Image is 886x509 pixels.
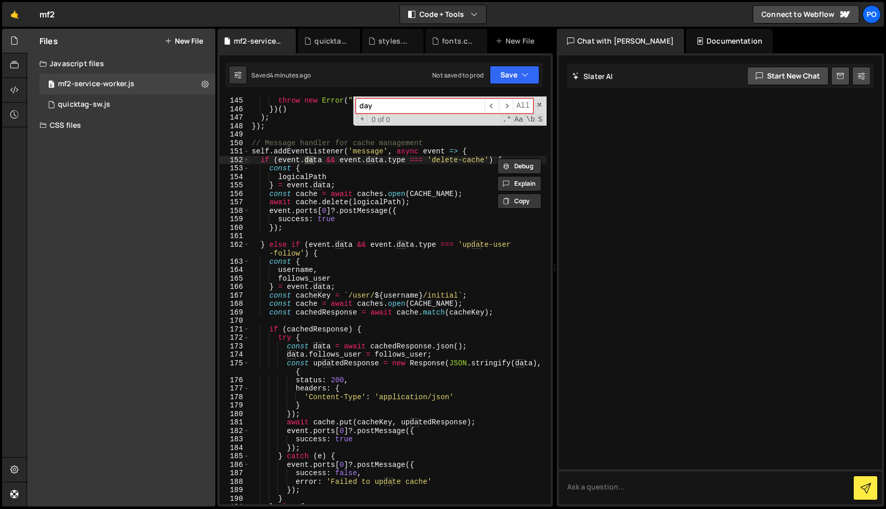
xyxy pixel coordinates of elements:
[219,207,250,216] div: 158
[219,232,250,241] div: 161
[219,350,250,359] div: 174
[219,156,250,165] div: 152
[27,115,215,135] div: CSS files
[497,193,541,209] button: Copy
[219,401,250,410] div: 179
[219,384,250,393] div: 177
[501,114,512,125] span: RegExp Search
[219,215,250,224] div: 159
[357,114,368,124] span: Toggle Replace mode
[251,71,311,80] div: Saved
[219,198,250,207] div: 157
[219,342,250,351] div: 173
[219,486,250,495] div: 189
[219,300,250,308] div: 168
[432,71,484,80] div: Not saved to prod
[219,258,250,266] div: 163
[686,29,773,53] div: Documentation
[58,80,134,89] div: mf2-service-worker.js
[219,291,250,300] div: 167
[39,74,215,94] div: 16238/45019.js
[525,114,536,125] span: Whole Word Search
[234,36,284,46] div: mf2-service-worker.js
[495,36,538,46] div: New File
[485,99,499,113] span: ​
[378,36,411,46] div: styles.css
[58,100,110,109] div: quicktag-sw.js
[219,308,250,317] div: 169
[442,36,475,46] div: fonts.css
[219,317,250,325] div: 170
[27,53,215,74] div: Javascript files
[219,393,250,402] div: 178
[219,113,250,122] div: 147
[219,173,250,182] div: 154
[48,81,54,89] span: 0
[219,452,250,461] div: 185
[219,427,250,436] div: 182
[219,130,250,139] div: 149
[219,147,250,156] div: 151
[572,71,613,81] h2: Slater AI
[400,5,486,24] button: Code + Tools
[513,114,524,125] span: CaseSensitive Search
[219,461,250,469] div: 186
[219,435,250,444] div: 183
[219,190,250,199] div: 156
[219,410,250,419] div: 180
[497,176,541,191] button: Explain
[219,224,250,232] div: 160
[219,478,250,486] div: 188
[356,99,485,113] input: Search for
[219,283,250,291] div: 166
[557,29,684,53] div: Chat with [PERSON_NAME]
[2,2,27,27] a: 🤙
[219,122,250,131] div: 148
[219,334,250,342] div: 172
[497,159,541,174] button: Debug
[219,139,250,148] div: 150
[747,67,829,85] button: Start new chat
[219,164,250,173] div: 153
[862,5,881,24] a: Po
[270,71,311,80] div: 4 minutes ago
[513,99,533,113] span: Alt-Enter
[753,5,859,24] a: Connect to Webflow
[314,36,348,46] div: quicktag-sw.js
[219,96,250,105] div: 145
[537,114,543,125] span: Search In Selection
[219,495,250,503] div: 190
[219,241,250,258] div: 162
[219,359,250,376] div: 175
[219,266,250,275] div: 164
[219,418,250,427] div: 181
[39,35,58,47] h2: Files
[499,99,513,113] span: ​
[219,325,250,334] div: 171
[219,181,250,190] div: 155
[219,469,250,478] div: 187
[165,37,203,45] button: New File
[490,66,539,84] button: Save
[219,376,250,385] div: 176
[368,115,394,124] span: 0 of 0
[219,105,250,114] div: 146
[39,8,55,21] div: mf2
[219,275,250,283] div: 165
[219,444,250,453] div: 184
[39,94,215,115] div: 16238/44782.js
